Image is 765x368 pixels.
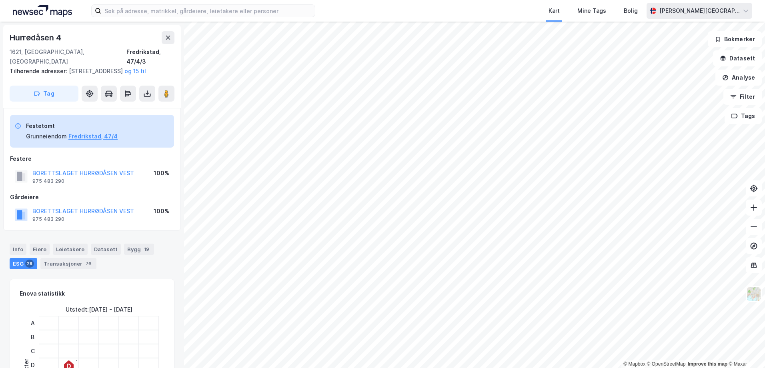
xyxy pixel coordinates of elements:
div: Datasett [91,244,121,255]
div: Festere [10,154,174,164]
div: [PERSON_NAME][GEOGRAPHIC_DATA] [659,6,739,16]
a: Improve this map [688,361,727,367]
iframe: Chat Widget [725,330,765,368]
span: Tilhørende adresser: [10,68,69,74]
div: B [28,330,38,344]
button: Analyse [715,70,762,86]
div: Grunneiendom [26,132,67,141]
div: Bolig [624,6,638,16]
div: 975 483 290 [32,216,64,222]
div: Leietakere [53,244,88,255]
div: Enova statistikk [20,289,65,298]
div: 19 [142,245,151,253]
div: 1621, [GEOGRAPHIC_DATA], [GEOGRAPHIC_DATA] [10,47,126,66]
div: Eiere [30,244,50,255]
div: Gårdeiere [10,192,174,202]
a: Mapbox [623,361,645,367]
div: 28 [25,260,34,268]
div: Info [10,244,26,255]
div: Utstedt : [DATE] - [DATE] [66,305,132,314]
button: Tag [10,86,78,102]
div: A [28,316,38,330]
a: OpenStreetMap [647,361,686,367]
div: 100% [154,206,169,216]
div: 1 [76,359,78,364]
button: Filter [723,89,762,105]
div: [STREET_ADDRESS] [10,66,168,76]
div: 100% [154,168,169,178]
div: Transaksjoner [40,258,96,269]
button: Fredrikstad, 47/4 [68,132,118,141]
button: Datasett [713,50,762,66]
div: Mine Tags [577,6,606,16]
img: Z [746,286,761,302]
div: Fredrikstad, 47/4/3 [126,47,174,66]
div: Kontrollprogram for chat [725,330,765,368]
div: 76 [84,260,93,268]
input: Søk på adresse, matrikkel, gårdeiere, leietakere eller personer [101,5,315,17]
div: 975 483 290 [32,178,64,184]
button: Tags [725,108,762,124]
div: Festetomt [26,121,118,131]
div: Bygg [124,244,154,255]
button: Bokmerker [708,31,762,47]
div: Kart [549,6,560,16]
div: Hurrødåsen 4 [10,31,63,44]
div: ESG [10,258,37,269]
img: logo.a4113a55bc3d86da70a041830d287a7e.svg [13,5,72,17]
div: C [28,344,38,358]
